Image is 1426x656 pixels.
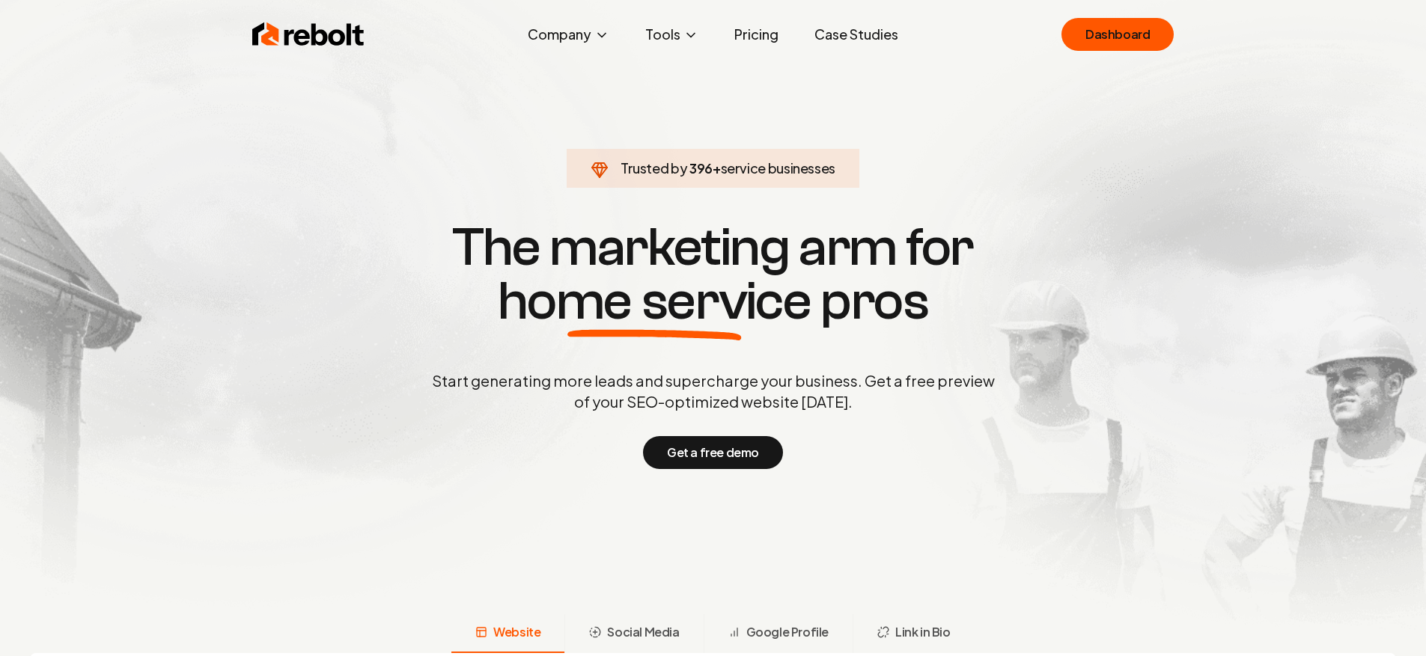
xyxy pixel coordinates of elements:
span: Trusted by [621,159,687,177]
button: Google Profile [704,614,853,653]
p: Start generating more leads and supercharge your business. Get a free preview of your SEO-optimiz... [429,370,998,412]
img: Rebolt Logo [252,19,365,49]
span: + [713,159,721,177]
span: Social Media [607,623,679,641]
span: Link in Bio [895,623,951,641]
span: Google Profile [746,623,829,641]
a: Pricing [722,19,790,49]
span: 396 [689,158,713,179]
button: Company [516,19,621,49]
button: Social Media [564,614,703,653]
h1: The marketing arm for pros [354,221,1073,328]
a: Dashboard [1061,18,1174,51]
span: home service [498,275,811,328]
button: Get a free demo [643,436,783,469]
span: Website [493,623,540,641]
button: Link in Bio [853,614,975,653]
span: service businesses [721,159,836,177]
button: Website [451,614,564,653]
a: Case Studies [802,19,910,49]
button: Tools [633,19,710,49]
